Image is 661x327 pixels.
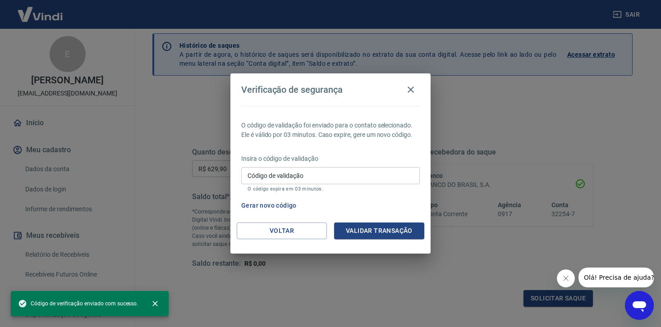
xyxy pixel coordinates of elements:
[5,6,76,14] span: Olá! Precisa de ajuda?
[145,294,165,313] button: close
[241,154,420,163] p: Insira o código de validação
[237,223,327,239] button: Voltar
[625,291,654,320] iframe: Botão para abrir a janela de mensagens
[334,223,424,239] button: Validar transação
[238,197,300,214] button: Gerar novo código
[578,268,654,287] iframe: Mensagem da empresa
[241,121,420,140] p: O código de validação foi enviado para o contato selecionado. Ele é válido por 03 minutos. Caso e...
[18,299,138,308] span: Código de verificação enviado com sucesso.
[241,84,343,95] h4: Verificação de segurança
[248,186,413,192] p: O código expira em 03 minutos.
[557,269,575,287] iframe: Fechar mensagem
